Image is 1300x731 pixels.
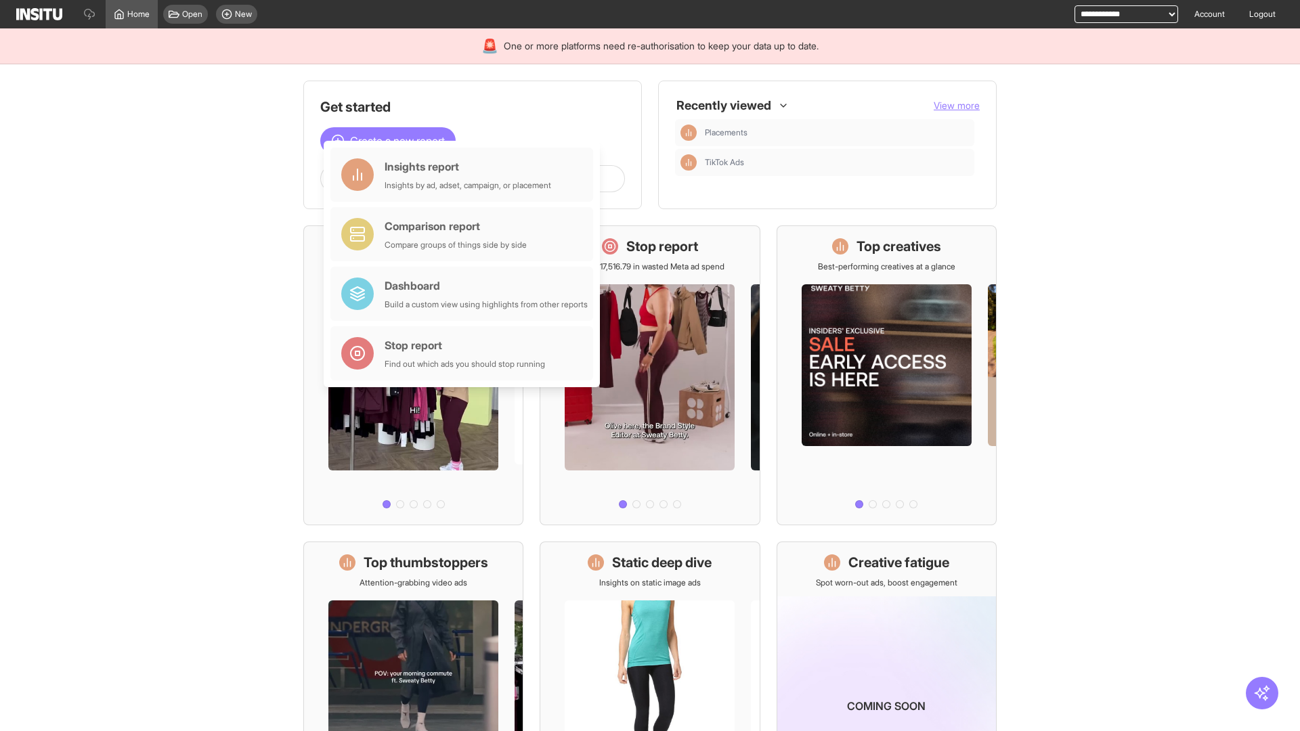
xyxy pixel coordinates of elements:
div: Dashboard [385,278,588,294]
p: Attention-grabbing video ads [360,577,467,588]
h1: Stop report [626,237,698,256]
a: Top creativesBest-performing creatives at a glance [777,225,997,525]
div: Insights by ad, adset, campaign, or placement [385,180,551,191]
span: One or more platforms need re-authorisation to keep your data up to date. [504,39,819,53]
span: Open [182,9,202,20]
div: Insights report [385,158,551,175]
p: Save £17,516.79 in wasted Meta ad spend [576,261,724,272]
div: 🚨 [481,37,498,56]
div: Compare groups of things side by side [385,240,527,250]
span: New [235,9,252,20]
h1: Top creatives [857,237,941,256]
span: TikTok Ads [705,157,744,168]
a: Stop reportSave £17,516.79 in wasted Meta ad spend [540,225,760,525]
button: View more [934,99,980,112]
div: Stop report [385,337,545,353]
div: Comparison report [385,218,527,234]
span: Create a new report [350,133,445,149]
a: What's live nowSee all active ads instantly [303,225,523,525]
span: TikTok Ads [705,157,969,168]
div: Find out which ads you should stop running [385,359,545,370]
div: Insights [680,154,697,171]
span: View more [934,99,980,111]
div: Insights [680,125,697,141]
h1: Top thumbstoppers [364,553,488,572]
div: Build a custom view using highlights from other reports [385,299,588,310]
p: Best-performing creatives at a glance [818,261,955,272]
span: Placements [705,127,747,138]
h1: Static deep dive [612,553,712,572]
button: Create a new report [320,127,456,154]
span: Placements [705,127,969,138]
p: Insights on static image ads [599,577,701,588]
span: Home [127,9,150,20]
img: Logo [16,8,62,20]
h1: Get started [320,97,625,116]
